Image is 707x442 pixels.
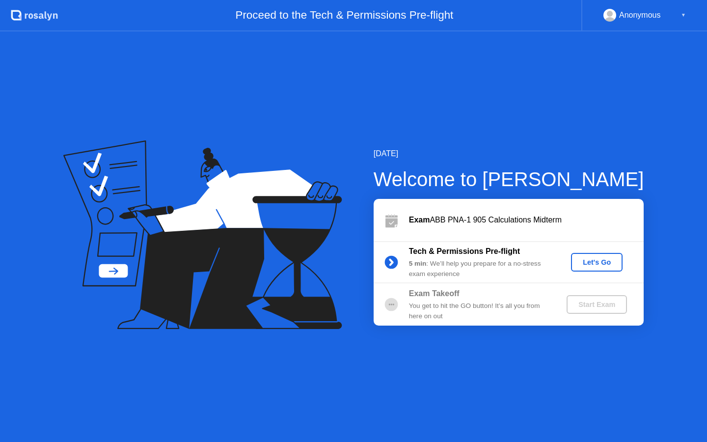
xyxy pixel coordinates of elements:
div: Let's Go [575,258,619,266]
div: Welcome to [PERSON_NAME] [374,165,644,194]
div: ▼ [681,9,686,22]
b: Exam Takeoff [409,289,460,298]
div: You get to hit the GO button! It’s all you from here on out [409,301,550,321]
div: Anonymous [619,9,661,22]
div: Start Exam [571,301,623,308]
div: : We’ll help you prepare for a no-stress exam experience [409,259,550,279]
b: Tech & Permissions Pre-flight [409,247,520,255]
button: Start Exam [567,295,627,314]
button: Let's Go [571,253,623,272]
div: ABB PNA-1 905 Calculations Midterm [409,214,644,226]
div: [DATE] [374,148,644,160]
b: Exam [409,216,430,224]
b: 5 min [409,260,427,267]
